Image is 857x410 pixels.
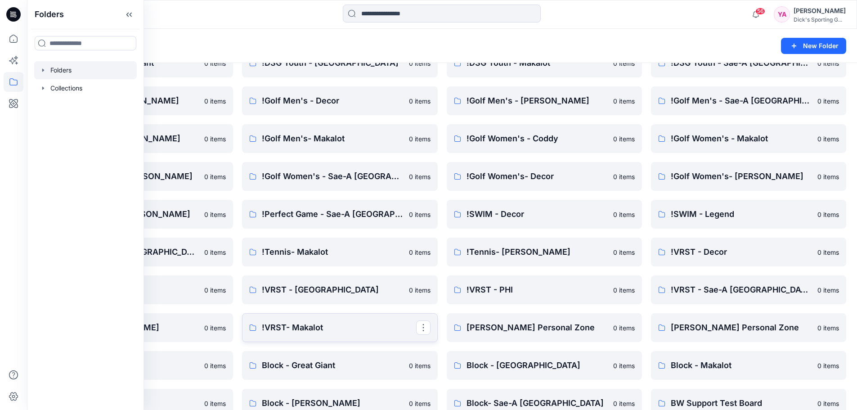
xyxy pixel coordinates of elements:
[613,248,635,257] p: 0 items
[671,397,812,410] p: BW Support Test Board
[613,134,635,144] p: 0 items
[651,124,846,153] a: !Golf Women's - Makalot0 items
[204,323,226,333] p: 0 items
[467,397,608,410] p: Block- Sae-A [GEOGRAPHIC_DATA]
[817,96,839,106] p: 0 items
[204,210,226,219] p: 0 items
[447,238,642,266] a: !Tennis- [PERSON_NAME]0 items
[447,124,642,153] a: !Golf Women's - Coddy0 items
[817,361,839,370] p: 0 items
[262,359,403,372] p: Block - Great Giant
[409,210,431,219] p: 0 items
[242,351,437,380] a: Block - Great Giant0 items
[794,5,846,16] div: [PERSON_NAME]
[467,321,608,334] p: [PERSON_NAME] Personal Zone
[817,285,839,295] p: 0 items
[242,86,437,115] a: !Golf Men's - Decor0 items
[447,162,642,191] a: !Golf Women's- Decor0 items
[409,285,431,295] p: 0 items
[671,359,812,372] p: Block - Makalot
[409,172,431,181] p: 0 items
[817,399,839,408] p: 0 items
[409,96,431,106] p: 0 items
[204,96,226,106] p: 0 items
[262,170,403,183] p: !Golf Women's - Sae-A [GEOGRAPHIC_DATA]
[613,172,635,181] p: 0 items
[671,208,812,221] p: !SWIM - Legend
[262,208,403,221] p: !Perfect Game - Sae-A [GEOGRAPHIC_DATA]
[651,86,846,115] a: !Golf Men's - Sae-A [GEOGRAPHIC_DATA]0 items
[817,134,839,144] p: 0 items
[613,399,635,408] p: 0 items
[447,351,642,380] a: Block - [GEOGRAPHIC_DATA]0 items
[242,124,437,153] a: !Golf Men's- Makalot0 items
[613,323,635,333] p: 0 items
[774,6,790,23] div: YA
[242,200,437,229] a: !Perfect Game - Sae-A [GEOGRAPHIC_DATA]0 items
[467,208,608,221] p: !SWIM - Decor
[794,16,846,23] div: Dick's Sporting G...
[262,321,416,334] p: !VRST- Makalot
[817,210,839,219] p: 0 items
[204,172,226,181] p: 0 items
[651,200,846,229] a: !SWIM - Legend0 items
[242,313,437,342] a: !VRST- Makalot
[651,162,846,191] a: !Golf Women's- [PERSON_NAME]0 items
[651,238,846,266] a: !VRST - Decor0 items
[204,59,226,68] p: 0 items
[671,246,812,258] p: !VRST - Decor
[613,361,635,370] p: 0 items
[651,351,846,380] a: Block - Makalot0 items
[242,162,437,191] a: !Golf Women's - Sae-A [GEOGRAPHIC_DATA]0 items
[409,59,431,68] p: 0 items
[242,238,437,266] a: !Tennis- Makalot0 items
[651,49,846,77] a: !DSG Youth - Sae-A [GEOGRAPHIC_DATA]0 items
[671,132,812,145] p: !Golf Women's - Makalot
[447,86,642,115] a: !Golf Men's - [PERSON_NAME]0 items
[242,275,437,304] a: !VRST - [GEOGRAPHIC_DATA]0 items
[409,248,431,257] p: 0 items
[204,399,226,408] p: 0 items
[671,170,812,183] p: !Golf Women's- [PERSON_NAME]
[651,313,846,342] a: [PERSON_NAME] Personal Zone0 items
[467,359,608,372] p: Block - [GEOGRAPHIC_DATA]
[467,132,608,145] p: !Golf Women's - Coddy
[671,321,812,334] p: [PERSON_NAME] Personal Zone
[467,170,608,183] p: !Golf Women's- Decor
[447,200,642,229] a: !SWIM - Decor0 items
[755,8,765,15] span: 56
[613,210,635,219] p: 0 items
[447,313,642,342] a: [PERSON_NAME] Personal Zone0 items
[409,361,431,370] p: 0 items
[817,59,839,68] p: 0 items
[817,172,839,181] p: 0 items
[613,96,635,106] p: 0 items
[671,95,812,107] p: !Golf Men's - Sae-A [GEOGRAPHIC_DATA]
[651,275,846,304] a: !VRST - Sae-A [GEOGRAPHIC_DATA]0 items
[204,285,226,295] p: 0 items
[262,132,403,145] p: !Golf Men's- Makalot
[467,246,608,258] p: !Tennis- [PERSON_NAME]
[204,361,226,370] p: 0 items
[262,95,403,107] p: !Golf Men's - Decor
[204,248,226,257] p: 0 items
[262,246,403,258] p: !Tennis- Makalot
[409,134,431,144] p: 0 items
[467,284,608,296] p: !VRST - PHI
[262,397,403,410] p: Block - [PERSON_NAME]
[447,275,642,304] a: !VRST - PHI0 items
[262,284,403,296] p: !VRST - [GEOGRAPHIC_DATA]
[781,38,846,54] button: New Folder
[447,49,642,77] a: !DSG Youth - Makalot0 items
[817,248,839,257] p: 0 items
[204,134,226,144] p: 0 items
[467,95,608,107] p: !Golf Men's - [PERSON_NAME]
[613,285,635,295] p: 0 items
[613,59,635,68] p: 0 items
[817,323,839,333] p: 0 items
[409,399,431,408] p: 0 items
[242,49,437,77] a: !DSG Youth - [GEOGRAPHIC_DATA]0 items
[671,284,812,296] p: !VRST - Sae-A [GEOGRAPHIC_DATA]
